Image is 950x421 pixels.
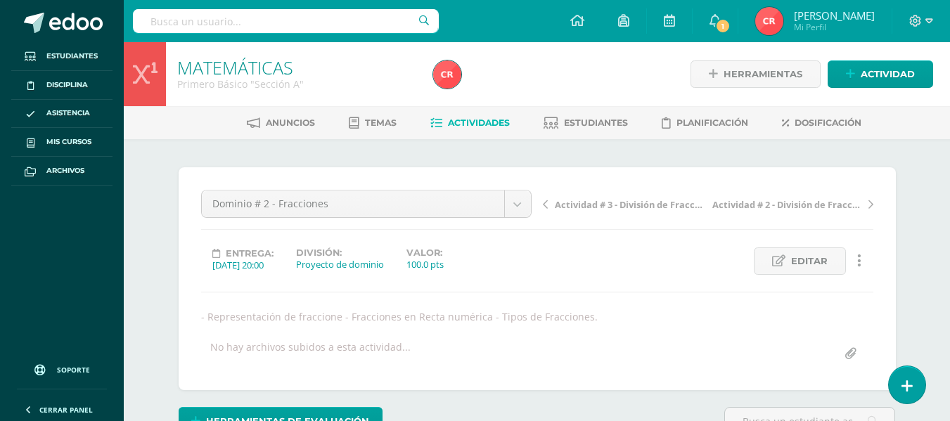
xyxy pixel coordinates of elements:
[755,7,783,35] img: c93f8289ae796eea101f01ce36f82ceb.png
[195,310,879,323] div: - Representación de fraccione - Fracciones en Recta numérica - Tipos de Fracciones.
[17,351,107,385] a: Soporte
[177,77,416,91] div: Primero Básico 'Sección A'
[662,112,748,134] a: Planificación
[202,190,531,217] a: Dominio # 2 - Fracciones
[46,136,91,148] span: Mis cursos
[433,60,461,89] img: c93f8289ae796eea101f01ce36f82ceb.png
[724,61,802,87] span: Herramientas
[448,117,510,128] span: Actividades
[564,117,628,128] span: Estudiantes
[11,71,113,100] a: Disciplina
[296,247,384,258] label: División:
[11,42,113,71] a: Estudiantes
[212,190,494,217] span: Dominio # 2 - Fracciones
[430,112,510,134] a: Actividades
[133,9,439,33] input: Busca un usuario...
[543,197,708,211] a: Actividad # 3 - División de Fracciones
[782,112,861,134] a: Dosificación
[46,51,98,62] span: Estudiantes
[266,117,315,128] span: Anuncios
[177,56,293,79] a: MATEMÁTICAS
[708,197,873,211] a: Actividad # 2 - División de Fracciones
[46,108,90,119] span: Asistencia
[544,112,628,134] a: Estudiantes
[247,112,315,134] a: Anuncios
[212,259,274,271] div: [DATE] 20:00
[349,112,397,134] a: Temas
[46,165,84,176] span: Archivos
[861,61,915,87] span: Actividad
[406,247,444,258] label: Valor:
[795,117,861,128] span: Dosificación
[296,258,384,271] div: Proyecto de dominio
[57,365,90,375] span: Soporte
[712,198,861,211] span: Actividad # 2 - División de Fracciones
[406,258,444,271] div: 100.0 pts
[828,60,933,88] a: Actividad
[11,157,113,186] a: Archivos
[11,128,113,157] a: Mis cursos
[555,198,704,211] span: Actividad # 3 - División de Fracciones
[177,58,416,77] h1: MATEMÁTICAS
[794,8,875,22] span: [PERSON_NAME]
[11,100,113,129] a: Asistencia
[210,340,411,368] div: No hay archivos subidos a esta actividad...
[226,248,274,259] span: Entrega:
[39,405,93,415] span: Cerrar panel
[715,18,731,34] span: 1
[791,248,828,274] span: Editar
[794,21,875,33] span: Mi Perfil
[676,117,748,128] span: Planificación
[46,79,88,91] span: Disciplina
[365,117,397,128] span: Temas
[691,60,821,88] a: Herramientas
